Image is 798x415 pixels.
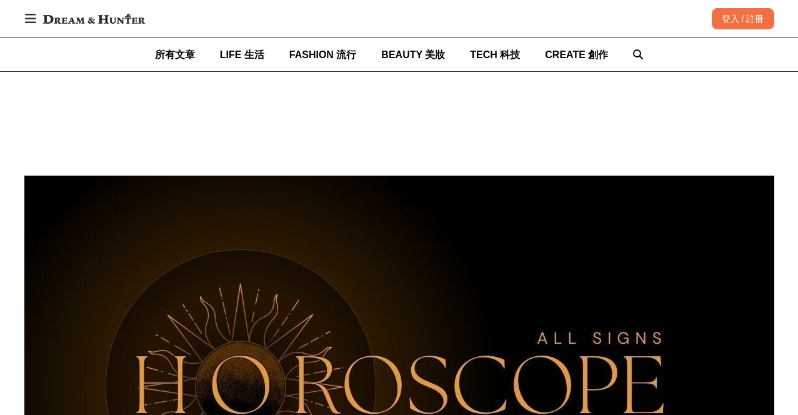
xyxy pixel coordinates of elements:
[545,49,608,60] span: CREATE 創作
[155,38,195,71] a: 所有文章
[712,8,774,29] div: 登入 / 註冊
[37,7,151,30] img: Dream & Hunter
[470,49,520,60] span: TECH 科技
[220,49,264,60] span: LIFE 生活
[470,38,520,71] a: TECH 科技
[220,38,264,71] a: LIFE 生活
[289,49,357,60] span: FASHION 流行
[381,49,445,60] span: BEAUTY 美妝
[381,38,445,71] a: BEAUTY 美妝
[545,38,608,71] a: CREATE 創作
[155,49,195,60] span: 所有文章
[289,38,357,71] a: FASHION 流行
